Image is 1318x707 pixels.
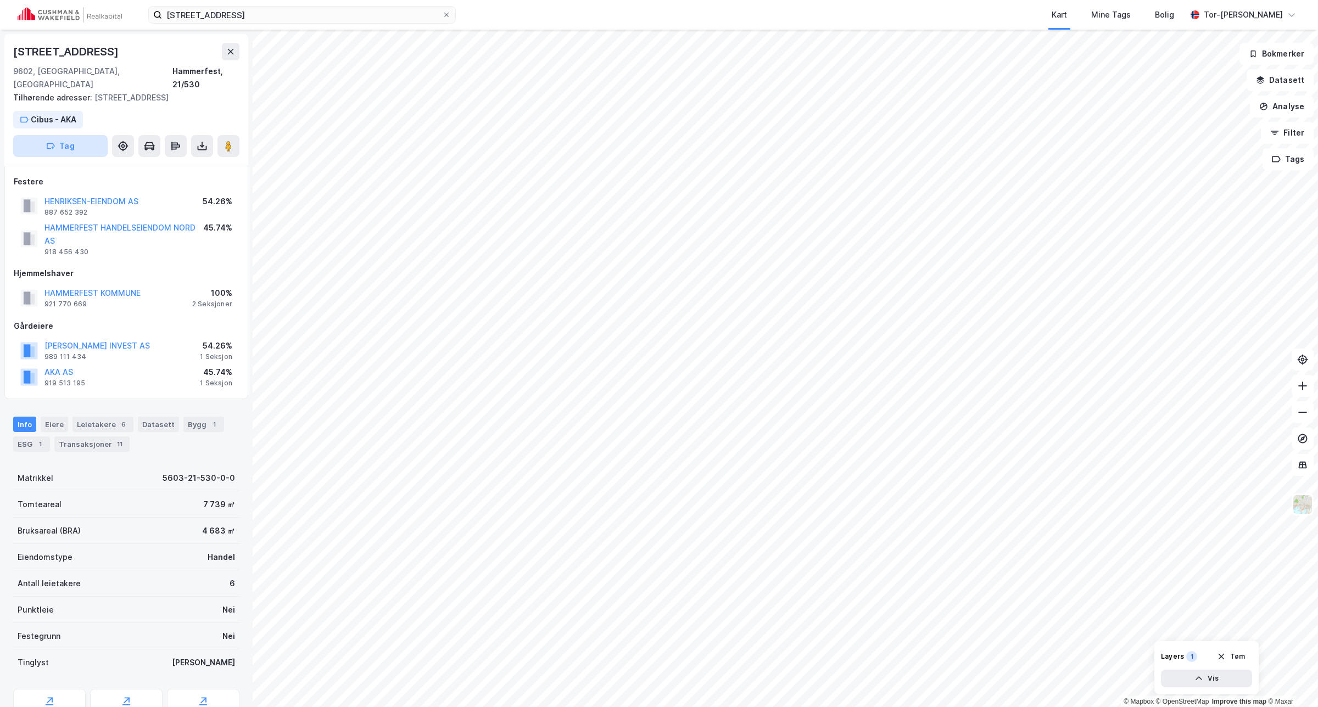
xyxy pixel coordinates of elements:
[1212,698,1266,705] a: Improve this map
[222,630,235,643] div: Nei
[18,7,122,23] img: cushman-wakefield-realkapital-logo.202ea83816669bd177139c58696a8fa1.svg
[72,417,133,432] div: Leietakere
[18,524,81,537] div: Bruksareal (BRA)
[1161,670,1252,687] button: Vis
[1124,698,1154,705] a: Mapbox
[1161,652,1184,661] div: Layers
[13,436,50,452] div: ESG
[200,352,232,361] div: 1 Seksjon
[14,267,239,280] div: Hjemmelshaver
[35,439,46,450] div: 1
[1250,96,1314,117] button: Analyse
[44,352,86,361] div: 989 111 434
[1292,494,1313,515] img: Z
[1239,43,1314,65] button: Bokmerker
[202,524,235,537] div: 4 683 ㎡
[44,379,85,388] div: 919 513 195
[18,498,62,511] div: Tomteareal
[172,65,239,91] div: Hammerfest, 21/530
[114,439,125,450] div: 11
[183,417,224,432] div: Bygg
[1261,122,1314,144] button: Filter
[203,498,235,511] div: 7 739 ㎡
[200,379,232,388] div: 1 Seksjon
[138,417,179,432] div: Datasett
[1204,8,1283,21] div: Tor-[PERSON_NAME]
[44,300,87,308] div: 921 770 669
[14,319,239,333] div: Gårdeiere
[44,208,87,217] div: 887 652 392
[18,551,72,564] div: Eiendomstype
[1263,148,1314,170] button: Tags
[13,135,108,157] button: Tag
[1186,651,1197,662] div: 1
[192,287,232,300] div: 100%
[14,175,239,188] div: Festere
[118,419,129,430] div: 6
[200,339,232,352] div: 54.26%
[209,419,220,430] div: 1
[230,577,235,590] div: 6
[222,603,235,616] div: Nei
[162,7,442,23] input: Søk på adresse, matrikkel, gårdeiere, leietakere eller personer
[13,93,94,102] span: Tilhørende adresser:
[1156,698,1209,705] a: OpenStreetMap
[13,417,36,432] div: Info
[54,436,130,452] div: Transaksjoner
[31,113,76,126] div: Cibus - AKA
[203,221,232,234] div: 45.74%
[1263,654,1318,707] div: Kontrollprogram for chat
[1247,69,1314,91] button: Datasett
[208,551,235,564] div: Handel
[1091,8,1131,21] div: Mine Tags
[13,65,172,91] div: 9602, [GEOGRAPHIC_DATA], [GEOGRAPHIC_DATA]
[1052,8,1067,21] div: Kart
[44,248,88,256] div: 918 456 430
[163,472,235,485] div: 5603-21-530-0-0
[18,630,60,643] div: Festegrunn
[203,195,232,208] div: 54.26%
[18,656,49,669] div: Tinglyst
[192,300,232,308] div: 2 Seksjoner
[13,91,231,104] div: [STREET_ADDRESS]
[172,656,235,669] div: [PERSON_NAME]
[18,472,53,485] div: Matrikkel
[1263,654,1318,707] iframe: Chat Widget
[200,366,232,379] div: 45.74%
[1155,8,1174,21] div: Bolig
[41,417,68,432] div: Eiere
[18,577,81,590] div: Antall leietakere
[13,43,121,60] div: [STREET_ADDRESS]
[1210,648,1252,665] button: Tøm
[18,603,54,616] div: Punktleie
